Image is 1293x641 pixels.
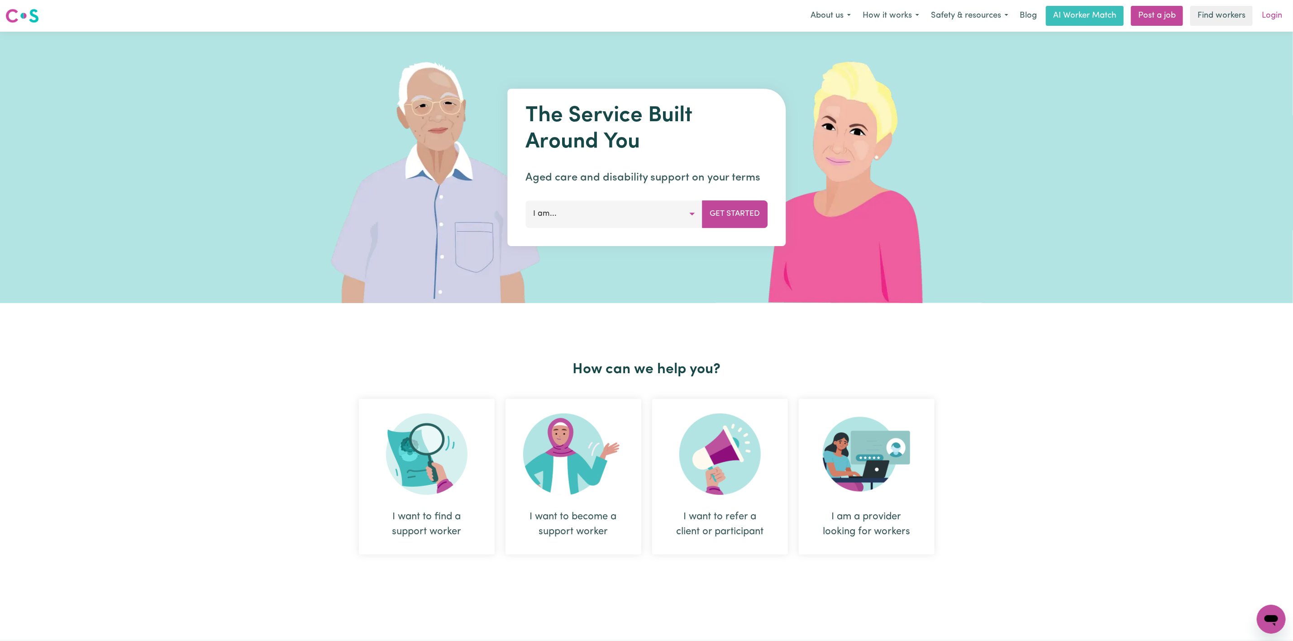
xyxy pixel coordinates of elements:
h2: How can we help you? [353,361,940,378]
img: Search [386,413,468,495]
img: Provider [823,413,911,495]
a: Login [1256,6,1288,26]
div: I want to refer a client or participant [652,399,788,555]
button: How it works [857,6,925,25]
a: Careseekers logo [5,5,39,26]
div: I am a provider looking for workers [821,509,913,539]
button: About us [805,6,857,25]
img: Become Worker [523,413,624,495]
iframe: Button to launch messaging window, conversation in progress [1257,605,1286,634]
img: Careseekers logo [5,8,39,24]
a: Find workers [1190,6,1253,26]
div: I want to find a support worker [381,509,473,539]
button: Get Started [702,200,768,228]
button: Safety & resources [925,6,1014,25]
div: I want to become a support worker [527,509,620,539]
a: AI Worker Match [1046,6,1124,26]
a: Post a job [1131,6,1183,26]
button: I am... [525,200,702,228]
div: I want to refer a client or participant [674,509,766,539]
p: Aged care and disability support on your terms [525,170,768,186]
div: I am a provider looking for workers [799,399,935,555]
div: I want to become a support worker [506,399,641,555]
img: Refer [679,413,761,495]
h1: The Service Built Around You [525,103,768,155]
div: I want to find a support worker [359,399,495,555]
a: Blog [1014,6,1042,26]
